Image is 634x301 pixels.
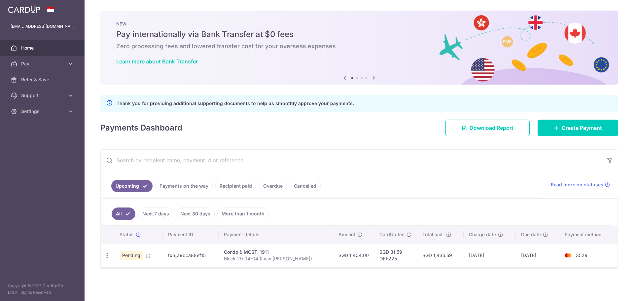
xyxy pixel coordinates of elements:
[100,122,182,134] h4: Payments Dashboard
[21,45,65,51] span: Home
[116,58,198,65] a: Learn more about Bank Transfer
[464,243,516,267] td: [DATE]
[215,180,256,192] a: Recipient paid
[561,251,575,259] img: Bank Card
[559,226,617,243] th: Payment method
[163,243,219,267] td: txn_a9bca88ef15
[112,207,135,220] a: All
[138,207,173,220] a: Next 7 days
[551,181,610,188] a: Read more on statuses
[120,231,134,238] span: Status
[21,92,65,99] span: Support
[120,251,143,260] span: Pending
[562,124,602,132] span: Create Payment
[338,231,355,238] span: Amount
[11,23,74,30] p: [EMAIL_ADDRESS][DOMAIN_NAME]
[21,76,65,83] span: Refer & Save
[8,5,40,13] img: CardUp
[422,231,444,238] span: Total amt.
[101,150,602,171] input: Search by recipient name, payment id or reference
[259,180,287,192] a: Overdue
[290,180,321,192] a: Cancelled
[116,21,602,26] p: NEW
[224,249,328,255] div: Condo & MCST. 1911
[155,180,213,192] a: Payments on the way
[374,243,417,267] td: SGD 31.59 OFF225
[116,42,602,50] h6: Zero processing fees and lowered transfer cost for your overseas expenses
[538,120,618,136] a: Create Payment
[116,29,602,40] h5: Pay internationally via Bank Transfer at $0 fees
[470,124,513,132] span: Download Report
[217,207,269,220] a: More than 1 month
[21,60,65,67] span: Pay
[521,231,541,238] span: Due date
[163,226,219,243] th: Payment ID
[379,231,405,238] span: CardUp fee
[100,11,618,85] img: Bank transfer banner
[111,180,153,192] a: Upcoming
[176,207,215,220] a: Next 30 days
[551,181,603,188] span: Read more on statuses
[333,243,374,267] td: SGD 1,404.00
[417,243,464,267] td: SGD 1,435.59
[516,243,559,267] td: [DATE]
[117,99,354,107] p: Thank you for providing additional supporting documents to help us smoothly approve your payments.
[576,252,587,258] span: 3529
[21,108,65,115] span: Settings
[219,226,333,243] th: Payment details
[445,120,530,136] a: Download Report
[469,231,496,238] span: Charge date
[224,255,328,262] p: Block 29 04-04 (Liew [PERSON_NAME])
